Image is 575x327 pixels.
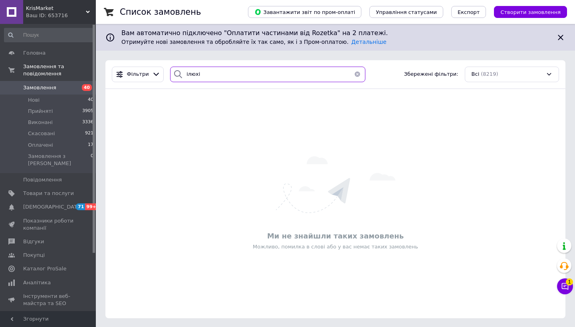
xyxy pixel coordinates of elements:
[248,6,361,18] button: Завантажити звіт по пром-оплаті
[349,67,365,82] button: Очистить
[472,71,480,78] span: Всі
[23,265,66,272] span: Каталог ProSale
[276,156,395,213] img: Нічого не знайдено
[120,7,201,17] h1: Список замовлень
[28,119,53,126] span: Виконані
[566,278,573,286] span: 1
[121,39,387,45] span: Отримуйте нові замовлення та обробляйте їх так само, як і з Пром-оплатою.
[170,67,365,82] input: Пошук за номером замовлення, ПІБ покупця, номером телефону, Email, номером накладної
[494,6,567,18] button: Створити замовлення
[23,63,96,77] span: Замовлення та повідомлення
[109,231,561,241] div: Ми не знайшли таких замовлень
[486,9,567,15] a: Створити замовлення
[28,153,91,167] span: Замовлення з [PERSON_NAME]
[500,9,561,15] span: Створити замовлення
[23,49,46,57] span: Головна
[76,203,85,210] span: 71
[23,238,44,245] span: Відгуки
[557,278,573,294] button: Чат з покупцем1
[23,84,56,91] span: Замовлення
[369,6,443,18] button: Управління статусами
[23,190,74,197] span: Товари та послуги
[451,6,486,18] button: Експорт
[28,97,40,104] span: Нові
[121,29,549,38] span: Вам автоматично підключено "Оплатити частинами від Rozetka" на 2 платежі.
[4,28,94,42] input: Пошук
[26,12,96,19] div: Ваш ID: 653716
[481,71,498,77] span: (8219)
[23,203,82,211] span: [DEMOGRAPHIC_DATA]
[28,130,55,137] span: Скасовані
[23,252,45,259] span: Покупці
[85,130,93,137] span: 921
[458,9,480,15] span: Експорт
[254,8,355,16] span: Завантажити звіт по пром-оплаті
[376,9,437,15] span: Управління статусами
[85,203,98,210] span: 99+
[23,176,62,183] span: Повідомлення
[82,84,92,91] span: 40
[26,5,86,12] span: KrisMarket
[28,142,53,149] span: Оплачені
[109,243,561,250] div: Можливо, помилка в слові або у вас немає таких замовлень
[28,108,53,115] span: Прийняті
[82,108,93,115] span: 3905
[23,293,74,307] span: Інструменти веб-майстра та SEO
[23,279,51,286] span: Аналітика
[23,217,74,232] span: Показники роботи компанії
[91,153,93,167] span: 0
[351,39,387,45] a: Детальніше
[404,71,458,78] span: Збережені фільтри:
[82,119,93,126] span: 3336
[88,142,93,149] span: 17
[88,97,93,104] span: 40
[127,71,149,78] span: Фільтри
